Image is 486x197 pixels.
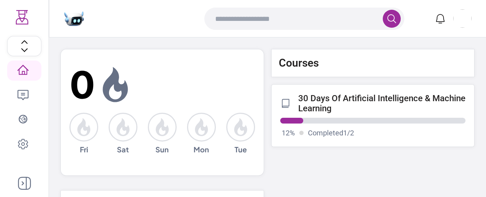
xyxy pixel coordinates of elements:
span: 0 [69,57,95,113]
img: Logo [15,10,29,24]
span: Fri [80,144,88,155]
span: Mon [194,144,209,155]
p: Completed 1 / 2 [308,128,354,138]
a: 30 Days Of Artificial Intelligence & Machine Learning12%Completed1/2 [271,84,475,147]
span: Sun [155,144,169,155]
span: Tue [235,144,247,155]
p: Courses [279,57,319,70]
span: Sat [117,144,129,155]
p: 30 Days Of Artificial Intelligence & Machine Learning [298,93,466,113]
p: 12 % [282,128,295,138]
